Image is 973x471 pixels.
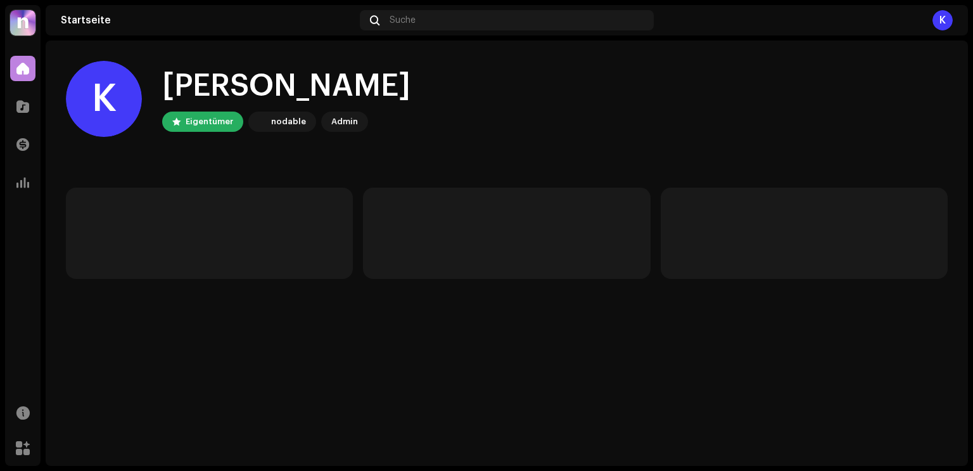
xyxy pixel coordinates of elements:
div: nodable [271,114,306,129]
div: Startseite [61,15,355,25]
img: 39a81664-4ced-4598-a294-0293f18f6a76 [251,114,266,129]
div: K [932,10,953,30]
img: 39a81664-4ced-4598-a294-0293f18f6a76 [10,10,35,35]
div: [PERSON_NAME] [162,66,410,106]
div: Admin [331,114,358,129]
div: Eigentümer [186,114,233,129]
div: K [66,61,142,137]
span: Suche [390,15,416,25]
